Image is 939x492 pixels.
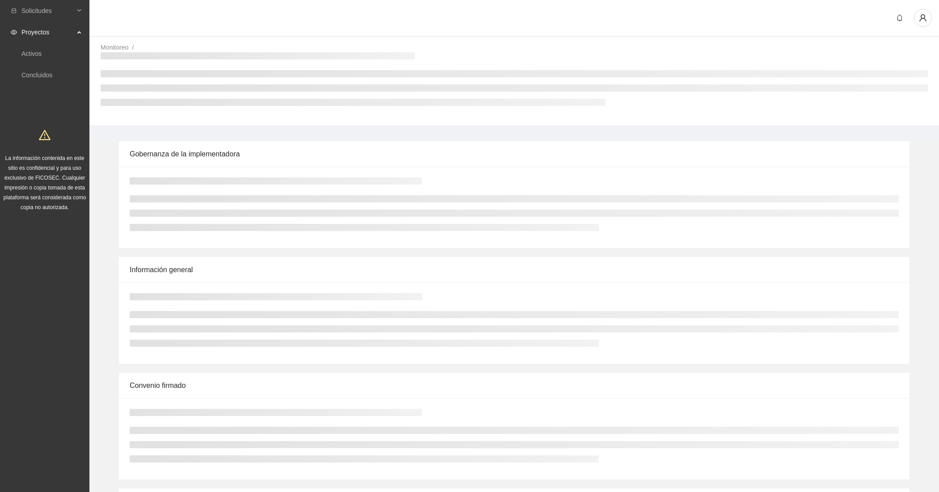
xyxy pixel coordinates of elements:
span: user [914,14,931,22]
div: Gobernanza de la implementadora [130,141,899,167]
div: Información general [130,257,899,282]
span: eye [11,29,17,35]
div: Convenio firmado [130,373,899,398]
button: bell [892,11,907,25]
span: warning [39,129,51,141]
span: Proyectos [21,23,74,41]
a: Activos [21,50,42,57]
span: / [132,44,134,51]
span: bell [893,14,906,21]
button: user [914,9,932,27]
a: Monitoreo [101,44,128,51]
a: Concluidos [21,71,52,79]
span: La información contenida en este sitio es confidencial y para uso exclusivo de FICOSEC. Cualquier... [4,155,86,210]
span: Solicitudes [21,2,74,20]
span: inbox [11,8,17,14]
